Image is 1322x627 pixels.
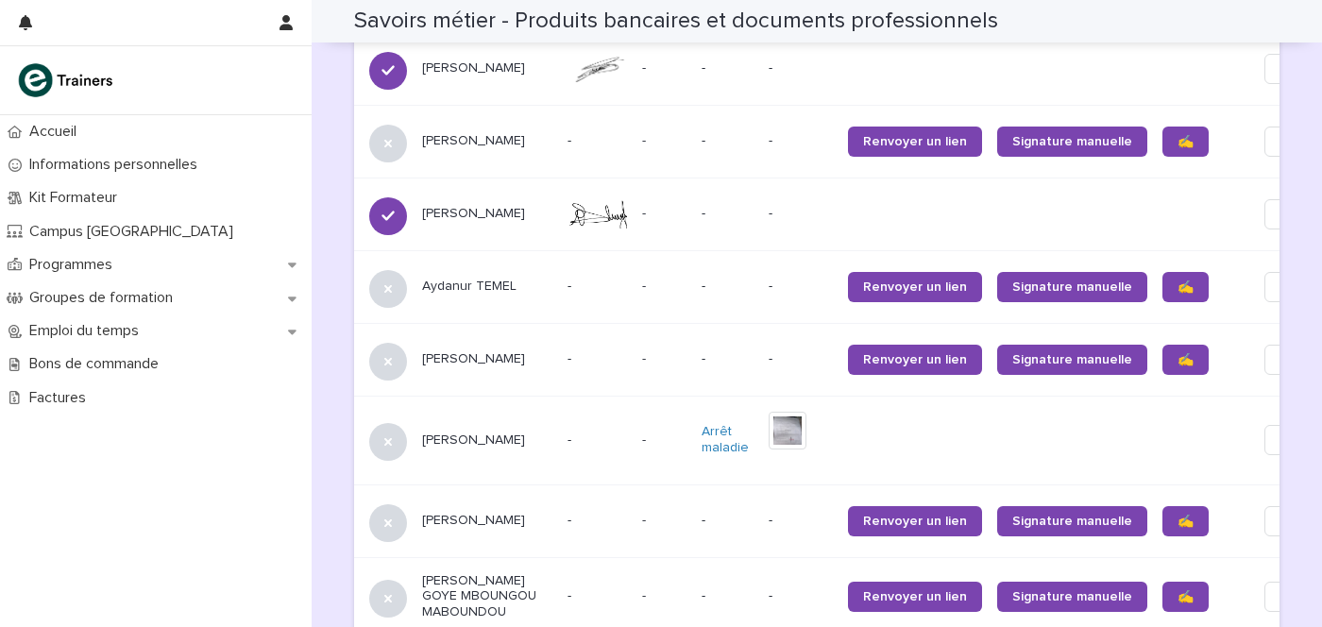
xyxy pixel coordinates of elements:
[22,189,132,207] p: Kit Formateur
[769,206,833,222] p: -
[642,509,650,529] p: -
[1264,127,1320,157] button: Edit
[22,223,248,241] p: Campus [GEOGRAPHIC_DATA]
[642,57,650,76] p: -
[642,347,650,367] p: -
[1264,54,1320,84] button: Edit
[22,389,101,407] p: Factures
[22,289,188,307] p: Groupes de formation
[422,206,552,222] p: [PERSON_NAME]
[863,135,967,148] span: Renvoyer un lien
[702,279,754,295] p: -
[1264,506,1320,536] button: Edit
[354,8,998,35] h2: Savoirs métier - Produits bancaires et documents professionnels
[702,351,754,367] p: -
[997,345,1147,375] a: Signature manuelle
[22,156,212,174] p: Informations personnelles
[22,355,174,373] p: Bons de commande
[642,429,650,449] p: -
[997,272,1147,302] a: Signature manuelle
[568,513,627,529] p: -
[422,279,552,295] p: Aydanur TEMEL
[1012,590,1132,603] span: Signature manuelle
[1178,515,1194,528] span: ✍️
[568,432,627,449] p: -
[997,582,1147,612] a: Signature manuelle
[1178,353,1194,366] span: ✍️
[568,56,627,82] img: 9szT_Xc21ONYH6eUtVCw7KABpVvoVCiMOxNGHnm6GYc
[15,61,119,99] img: K0CqGN7SDeD6s4JG8KQk
[422,573,552,620] p: [PERSON_NAME] GOYE MBOUNGOU MABOUNDOU
[1012,135,1132,148] span: Signature manuelle
[769,351,833,367] p: -
[863,590,967,603] span: Renvoyer un lien
[1178,280,1194,294] span: ✍️
[422,351,552,367] p: [PERSON_NAME]
[1264,425,1320,455] button: Edit
[1264,582,1320,612] button: Edit
[422,60,552,76] p: [PERSON_NAME]
[997,506,1147,536] a: Signature manuelle
[422,513,552,529] p: [PERSON_NAME]
[702,513,754,529] p: -
[642,129,650,149] p: -
[1162,345,1209,375] a: ✍️
[769,279,833,295] p: -
[1012,353,1132,366] span: Signature manuelle
[863,353,967,366] span: Renvoyer un lien
[1264,272,1320,302] button: Edit
[1178,135,1194,148] span: ✍️
[702,206,754,222] p: -
[422,432,552,449] p: [PERSON_NAME]
[769,60,833,76] p: -
[702,60,754,76] p: -
[702,424,754,456] a: Arrêt maladie
[769,133,833,149] p: -
[568,351,627,367] p: -
[848,127,982,157] a: Renvoyer un lien
[22,322,154,340] p: Emploi du temps
[997,127,1147,157] a: Signature manuelle
[769,588,833,604] p: -
[568,133,627,149] p: -
[1162,127,1209,157] a: ✍️
[848,272,982,302] a: Renvoyer un lien
[642,202,650,222] p: -
[1264,345,1320,375] button: Edit
[422,133,552,149] p: [PERSON_NAME]
[568,588,627,604] p: -
[1162,272,1209,302] a: ✍️
[1178,590,1194,603] span: ✍️
[1162,582,1209,612] a: ✍️
[1162,506,1209,536] a: ✍️
[702,588,754,604] p: -
[22,123,92,141] p: Accueil
[1264,199,1320,229] button: Edit
[863,515,967,528] span: Renvoyer un lien
[1012,515,1132,528] span: Signature manuelle
[769,513,833,529] p: -
[22,256,127,274] p: Programmes
[863,280,967,294] span: Renvoyer un lien
[848,345,982,375] a: Renvoyer un lien
[848,506,982,536] a: Renvoyer un lien
[642,585,650,604] p: -
[702,133,754,149] p: -
[568,200,627,229] img: nmFRge9I_uVZWspgG-YCAOYKxSNZD-OCDmMDmik_R0g
[568,279,627,295] p: -
[1012,280,1132,294] span: Signature manuelle
[848,582,982,612] a: Renvoyer un lien
[642,275,650,295] p: -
